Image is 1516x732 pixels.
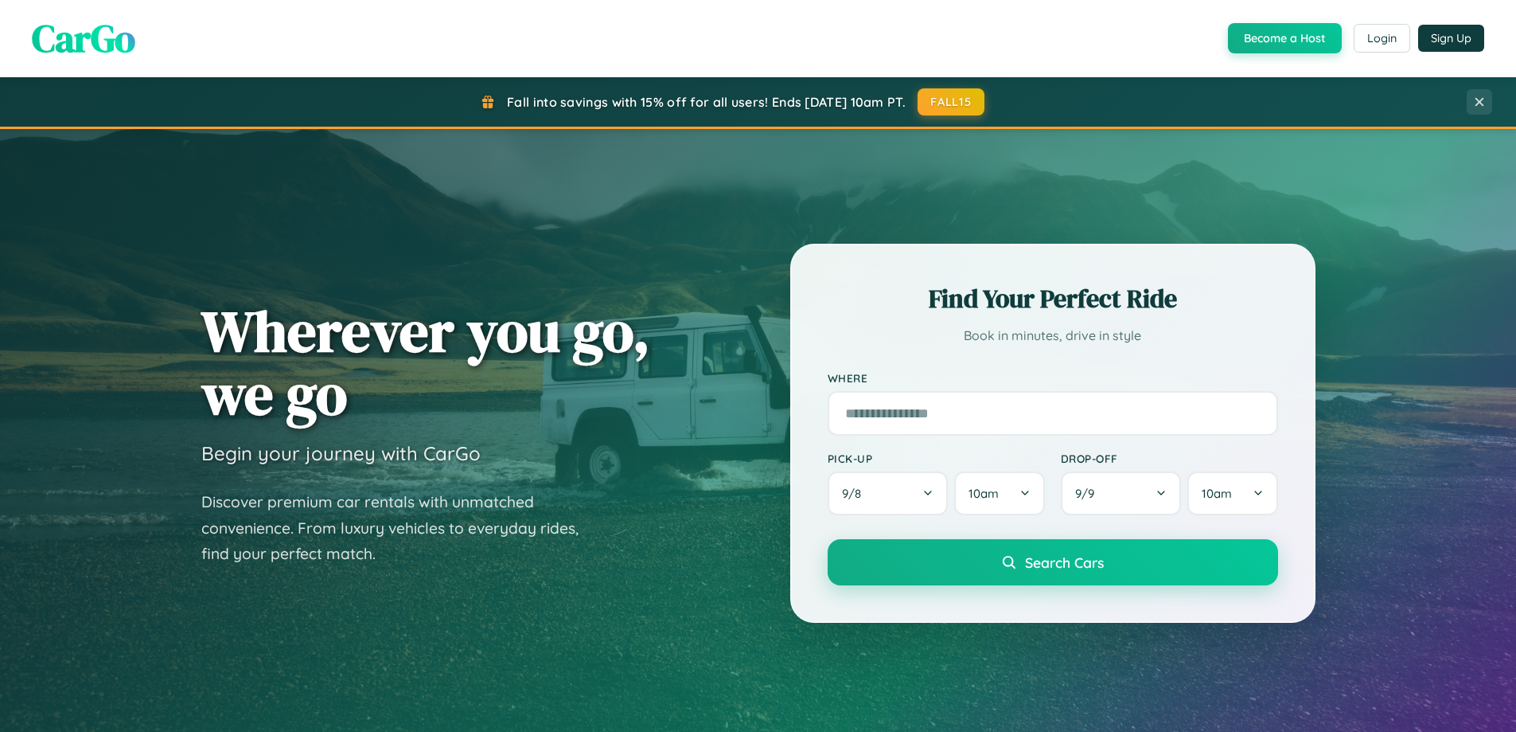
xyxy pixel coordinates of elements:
[1075,486,1102,501] span: 9 / 9
[1025,554,1104,571] span: Search Cars
[1354,24,1410,53] button: Login
[828,324,1278,347] p: Book in minutes, drive in style
[201,441,481,465] h3: Begin your journey with CarGo
[918,88,984,115] button: FALL15
[201,489,599,567] p: Discover premium car rentals with unmatched convenience. From luxury vehicles to everyday rides, ...
[828,472,949,515] button: 9/8
[32,12,135,65] span: CarGo
[968,486,999,501] span: 10am
[1061,472,1182,515] button: 9/9
[828,539,1278,585] button: Search Cars
[507,94,906,110] span: Fall into savings with 15% off for all users! Ends [DATE] 10am PT.
[954,472,1044,515] button: 10am
[1061,452,1278,465] label: Drop-off
[1228,23,1342,53] button: Become a Host
[828,371,1278,385] label: Where
[1202,486,1232,501] span: 10am
[842,486,869,501] span: 9 / 8
[1187,472,1277,515] button: 10am
[201,299,650,425] h1: Wherever you go, we go
[828,281,1278,316] h2: Find Your Perfect Ride
[828,452,1045,465] label: Pick-up
[1418,25,1484,52] button: Sign Up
